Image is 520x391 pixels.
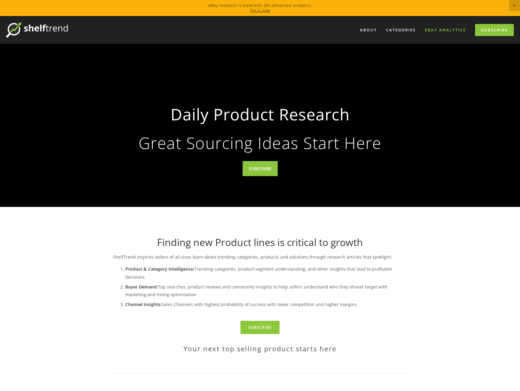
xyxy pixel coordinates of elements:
h2: Your next top selling product starts here [113,345,407,353]
strong: Product & Category Intelligence: [125,266,194,272]
strong: Daily Product Research [123,100,397,129]
p: Great Sourcing Ideas Start Here [123,135,397,151]
a: SUBSCRIBE [243,161,278,176]
a: About [356,25,381,35]
a: Try it now [250,7,270,13]
strong: Buyer Demand: [125,284,158,290]
p: Sales Channels with highest probability of success with lower competition and higher margins [125,300,407,308]
div: Categories [382,25,420,35]
p: Top searches, product reviews and community insights to help sellers understand who they should t... [125,283,407,298]
a: Subscribe [240,321,280,334]
p: ShelfTrend inspires sellers of all sizes learn about trending categories, products and solutions ... [113,253,407,261]
h1: Finding new Product lines is critical to growth [113,236,407,248]
strong: Channel insights: [125,301,162,307]
img: ShelfTrend [6,22,68,38]
a: eBay Analytics [421,25,470,35]
a: Subscribe [475,24,514,36]
p: Trending categories, product segment understanding, and other insights that lead to profitable de... [125,265,407,280]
